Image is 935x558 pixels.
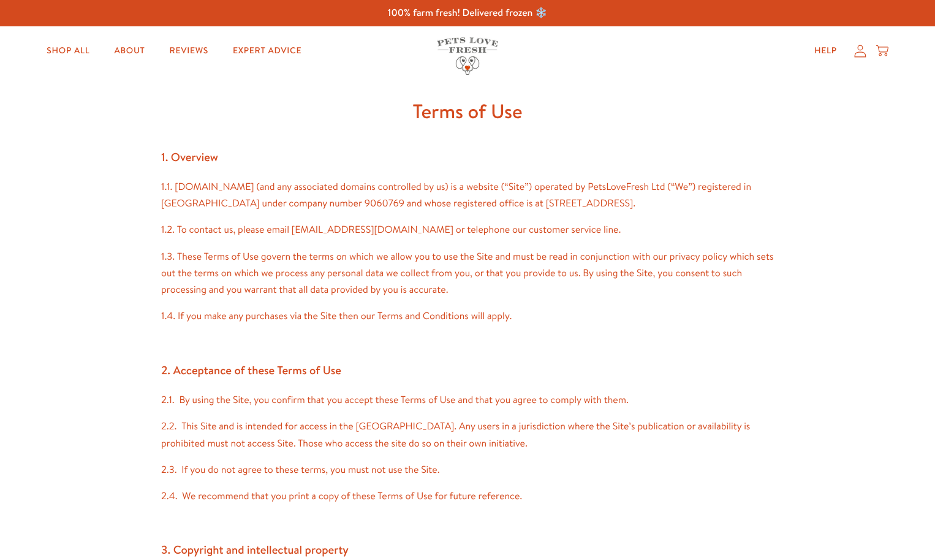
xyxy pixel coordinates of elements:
[804,39,847,63] a: Help
[223,39,311,63] a: Expert Advice
[37,39,99,63] a: Shop All
[161,392,774,409] p: 2.1. By using the Site, you confirm that you accept these Terms of Use and that you agree to comp...
[161,222,774,238] p: 1.2. To contact us, please email [EMAIL_ADDRESS][DOMAIN_NAME] or telephone our customer service l...
[161,249,774,299] p: 1.3. These Terms of Use govern the terms on which we allow you to use the Site and must be read i...
[161,308,774,325] p: 1.4. If you make any purchases via the Site then our Terms and Conditions will apply.
[161,542,349,558] b: 3. Copyright and intellectual property
[161,418,774,451] p: 2.2. This Site and is intended for access in the [GEOGRAPHIC_DATA]. Any users in a jurisdiction w...
[161,488,774,505] p: 2.4. We recommend that you print a copy of these Terms of Use for future reference.
[160,39,218,63] a: Reviews
[161,462,774,478] p: 2.3. If you do not agree to these terms, you must not use the Site.
[161,149,218,165] b: 1. Overview
[104,39,154,63] a: About
[161,363,341,379] b: 2. Acceptance of these Terms of Use
[161,179,774,212] p: 1.1. [DOMAIN_NAME] (and any associated domains controlled by us) is a website (“Site”) operated b...
[437,37,498,75] img: Pets Love Fresh
[161,95,774,128] h1: Terms of Use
